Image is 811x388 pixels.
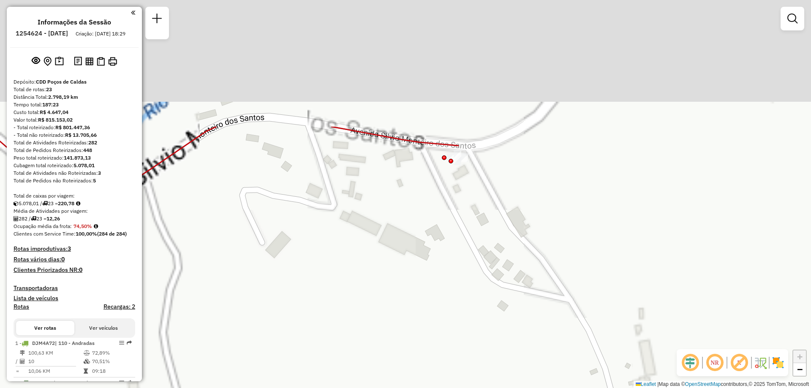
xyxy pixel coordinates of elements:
[72,30,129,38] div: Criação: [DATE] 18:29
[79,266,82,274] strong: 0
[76,231,97,237] strong: 100,00%
[14,101,135,109] div: Tempo total:
[16,321,74,335] button: Ver rotas
[14,223,72,229] span: Ocupação média da frota:
[20,350,25,355] i: Distância Total
[14,200,135,207] div: 5.078,01 / 23 =
[127,340,132,345] em: Rota exportada
[14,285,135,292] h4: Transportadoras
[31,216,36,221] i: Total de rotas
[84,55,95,67] button: Visualizar relatório de Roteirização
[729,353,749,373] span: Exibir rótulo
[36,79,87,85] strong: CDD Poços de Caldas
[793,363,806,376] a: Zoom out
[88,139,97,146] strong: 282
[97,231,127,237] strong: (284 de 284)
[14,93,135,101] div: Distância Total:
[797,364,803,374] span: −
[685,381,721,387] a: OpenStreetMap
[73,162,95,168] strong: 5.078,01
[55,124,90,130] strong: R$ 801.447,36
[32,340,55,346] span: DJM4A72
[98,170,101,176] strong: 3
[14,131,135,139] div: - Total não roteirizado:
[754,356,767,369] img: Fluxo de ruas
[20,359,25,364] i: Total de Atividades
[14,177,135,185] div: Total de Pedidos não Roteirizados:
[72,55,84,68] button: Logs desbloquear sessão
[15,357,19,366] td: /
[42,201,48,206] i: Total de rotas
[38,18,111,26] h4: Informações da Sessão
[119,380,124,385] em: Opções
[84,350,90,355] i: % de utilização do peso
[15,367,19,375] td: =
[657,381,659,387] span: |
[28,367,83,375] td: 10,06 KM
[92,357,132,366] td: 70,51%
[73,223,92,229] strong: 74,50%
[14,216,19,221] i: Total de Atividades
[14,78,135,86] div: Depósito:
[92,349,132,357] td: 72,89%
[40,109,68,115] strong: R$ 4.647,04
[55,340,95,346] span: | 110 - Andradas
[705,353,725,373] span: Ocultar NR
[14,139,135,147] div: Total de Atividades Roteirizadas:
[636,381,656,387] a: Leaflet
[14,303,29,310] a: Rotas
[149,10,166,29] a: Nova sessão e pesquisa
[84,369,88,374] i: Tempo total em rota
[92,367,132,375] td: 09:18
[46,215,60,222] strong: 12,26
[771,356,785,369] img: Exibir/Ocultar setores
[61,255,65,263] strong: 0
[14,162,135,169] div: Cubagem total roteirizado:
[38,117,73,123] strong: R$ 815.153,02
[93,177,96,184] strong: 5
[106,55,119,68] button: Imprimir Rotas
[14,295,135,302] h4: Lista de veículos
[14,147,135,154] div: Total de Pedidos Roteirizados:
[14,215,135,222] div: 282 / 23 =
[68,245,71,252] strong: 3
[42,55,53,68] button: Centralizar mapa no depósito ou ponto de apoio
[103,303,135,310] h4: Recargas: 2
[83,147,92,153] strong: 448
[16,30,68,37] h6: 1254624 - [DATE]
[95,55,106,68] button: Visualizar Romaneio
[14,154,135,162] div: Peso total roteirizado:
[28,357,83,366] td: 10
[14,192,135,200] div: Total de caixas por viagem:
[28,349,83,357] td: 100,63 KM
[14,245,135,252] h4: Rotas improdutivas:
[84,359,90,364] i: % de utilização da cubagem
[74,321,133,335] button: Ver veículos
[15,340,95,346] span: 1 -
[30,54,42,68] button: Exibir sessão original
[127,380,132,385] em: Rota exportada
[94,224,98,229] em: Média calculada utilizando a maior ocupação (%Peso ou %Cubagem) de cada rota da sessão. Rotas cro...
[14,201,19,206] i: Cubagem total roteirizado
[58,200,74,206] strong: 220,78
[42,101,59,108] strong: 187:23
[64,155,91,161] strong: 141.873,13
[14,266,135,274] h4: Clientes Priorizados NR:
[76,201,80,206] i: Meta Caixas/viagem: 193,00 Diferença: 27,78
[634,381,811,388] div: Map data © contributors,© 2025 TomTom, Microsoft
[65,132,97,138] strong: R$ 13.705,66
[14,116,135,124] div: Valor total:
[680,353,700,373] span: Ocultar deslocamento
[131,8,135,17] a: Clique aqui para minimizar o painel
[14,207,135,215] div: Média de Atividades por viagem:
[784,10,801,27] a: Exibir filtros
[48,94,78,100] strong: 2.798,19 km
[797,351,803,362] span: +
[46,86,52,92] strong: 23
[14,169,135,177] div: Total de Atividades não Roteirizadas:
[53,55,65,68] button: Painel de Sugestão
[14,86,135,93] div: Total de rotas:
[14,109,135,116] div: Custo total:
[119,340,124,345] em: Opções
